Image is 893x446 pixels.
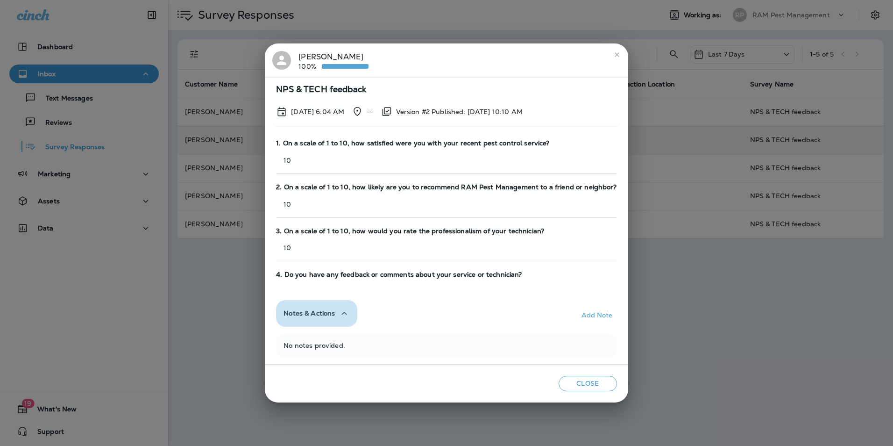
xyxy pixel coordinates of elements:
[276,271,617,279] span: 4. Do you have any feedback or comments about your service or technician?
[291,108,344,115] p: Aug 15, 2025 6:04 AM
[276,86,617,94] span: NPS & TECH feedback
[276,244,617,252] p: 10
[276,139,617,147] span: 1. On a scale of 1 to 10, how satisfied were you with your recent pest control service?
[581,311,613,319] div: Add Note
[298,63,322,70] p: 100%
[610,47,624,62] button: close
[396,108,523,115] p: Version #2 Published: [DATE] 10:10 AM
[276,183,617,191] span: 2. On a scale of 1 to 10, how likely are you to recommend RAM Pest Management to a friend or neig...
[577,308,617,323] button: Add Note
[276,157,617,164] p: 10
[276,300,357,327] button: Notes & Actions
[283,309,335,317] span: Notes & Actions
[283,342,609,349] p: No notes provided.
[559,376,617,391] button: Close
[298,51,369,71] div: [PERSON_NAME]
[276,227,617,235] span: 3. On a scale of 1 to 10, how would you rate the professionalism of your technician?
[276,201,617,208] p: 10
[367,108,373,115] p: --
